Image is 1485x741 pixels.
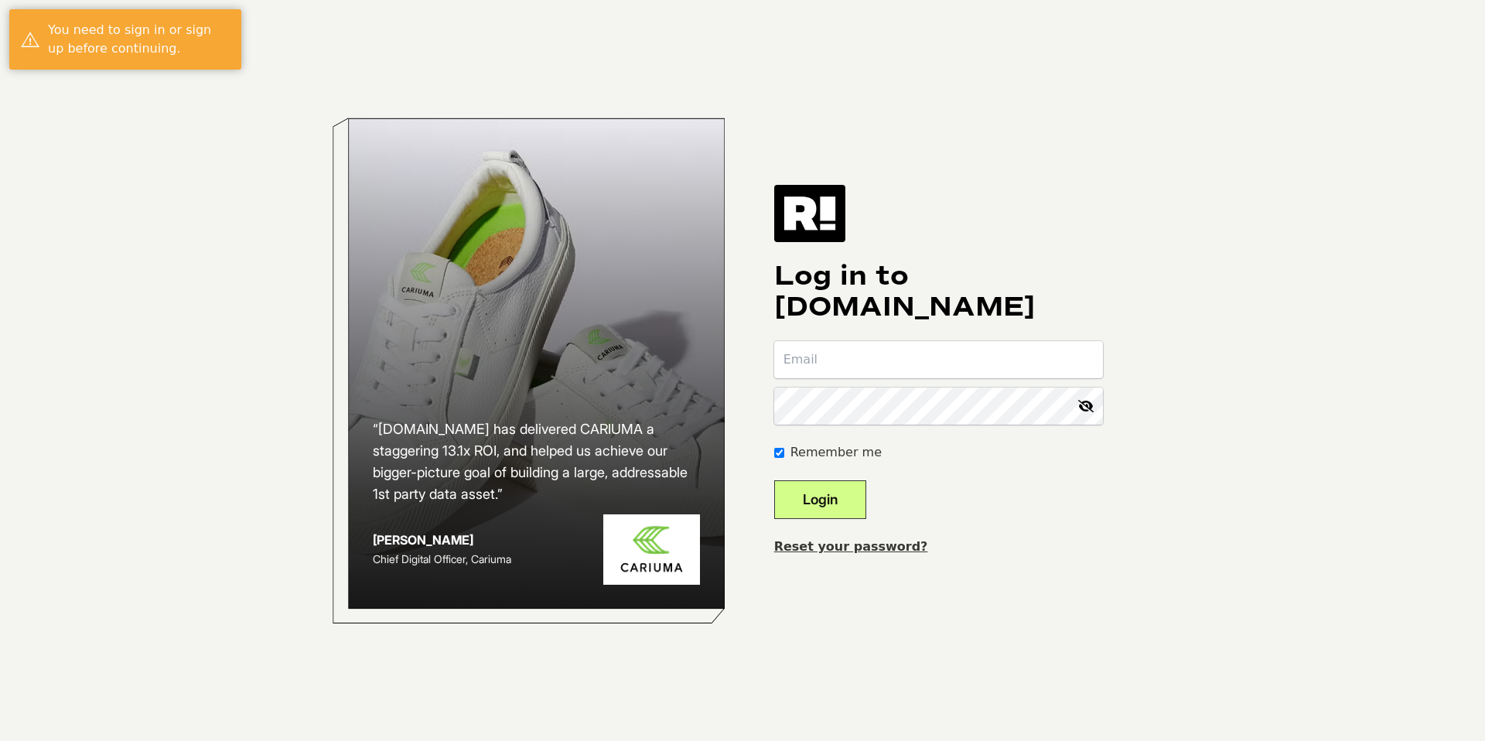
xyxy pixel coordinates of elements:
label: Remember me [790,443,882,462]
button: Login [774,480,866,519]
h1: Log in to [DOMAIN_NAME] [774,261,1103,323]
input: Email [774,341,1103,378]
img: Retention.com [774,185,845,242]
h2: “[DOMAIN_NAME] has delivered CARIUMA a staggering 13.1x ROI, and helped us achieve our bigger-pic... [373,418,699,505]
img: Cariuma [603,514,700,585]
strong: [PERSON_NAME] [373,532,473,548]
a: Reset your password? [774,539,928,554]
div: You need to sign in or sign up before continuing. [48,21,230,58]
span: Chief Digital Officer, Cariuma [373,552,511,565]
